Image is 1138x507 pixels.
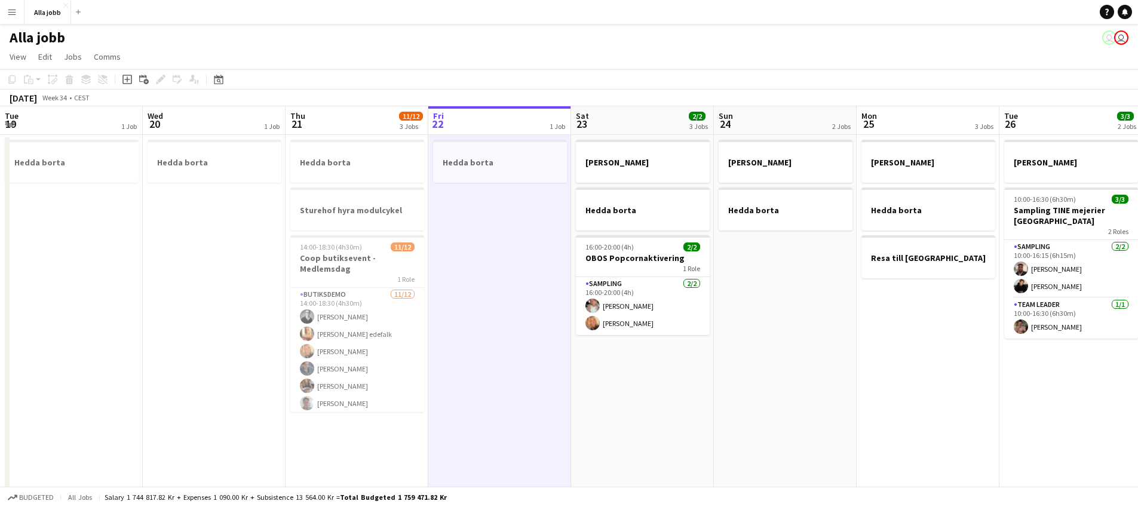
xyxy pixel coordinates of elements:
[399,112,423,121] span: 11/12
[1118,122,1136,131] div: 2 Jobs
[397,275,415,284] span: 1 Role
[860,117,877,131] span: 25
[391,242,415,251] span: 11/12
[1112,195,1128,204] span: 3/3
[10,92,37,104] div: [DATE]
[89,49,125,64] a: Comms
[1102,30,1116,45] app-user-avatar: August Löfgren
[1004,205,1138,226] h3: Sampling TINE mejerier [GEOGRAPHIC_DATA]
[148,140,281,183] app-job-card: Hedda borta
[300,242,362,251] span: 14:00-18:30 (4h30m)
[3,117,19,131] span: 19
[121,122,137,131] div: 1 Job
[1004,140,1138,183] app-job-card: [PERSON_NAME]
[74,93,90,102] div: CEST
[861,110,877,121] span: Mon
[1004,157,1138,168] h3: [PERSON_NAME]
[5,49,31,64] a: View
[576,188,710,231] app-job-card: Hedda borta
[576,205,710,216] h3: Hedda borta
[105,493,447,502] div: Salary 1 744 817.82 kr + Expenses 1 090.00 kr + Subsistence 13 564.00 kr =
[576,235,710,335] app-job-card: 16:00-20:00 (4h)2/2OBOS Popcornaktivering1 RoleSampling2/216:00-20:00 (4h)[PERSON_NAME][PERSON_NAME]
[290,110,305,121] span: Thu
[1114,30,1128,45] app-user-avatar: Emil Hasselberg
[719,205,852,216] h3: Hedda borta
[832,122,851,131] div: 2 Jobs
[66,493,94,502] span: All jobs
[290,235,424,412] app-job-card: 14:00-18:30 (4h30m)11/12Coop butiksevent - Medlemsdag1 RoleButiksdemo11/1214:00-18:30 (4h30m)[PER...
[689,122,708,131] div: 3 Jobs
[1004,110,1018,121] span: Tue
[146,117,163,131] span: 20
[719,188,852,231] app-job-card: Hedda borta
[433,140,567,183] div: Hedda borta
[5,140,139,183] app-job-card: Hedda borta
[576,253,710,263] h3: OBOS Popcornaktivering
[861,140,995,183] app-job-card: [PERSON_NAME]
[148,110,163,121] span: Wed
[400,122,422,131] div: 3 Jobs
[290,188,424,231] app-job-card: Sturehof hyra modulcykel
[59,49,87,64] a: Jobs
[290,253,424,274] h3: Coop butiksevent - Medlemsdag
[39,93,69,102] span: Week 34
[861,235,995,278] app-job-card: Resa till [GEOGRAPHIC_DATA]
[683,264,700,273] span: 1 Role
[10,29,65,47] h1: Alla jobb
[574,117,589,131] span: 23
[1108,227,1128,236] span: 2 Roles
[94,51,121,62] span: Comms
[689,112,706,121] span: 2/2
[719,140,852,183] app-job-card: [PERSON_NAME]
[290,205,424,216] h3: Sturehof hyra modulcykel
[576,110,589,121] span: Sat
[576,140,710,183] app-job-card: [PERSON_NAME]
[1117,112,1134,121] span: 3/3
[10,51,26,62] span: View
[148,157,281,168] h3: Hedda borta
[431,117,444,131] span: 22
[550,122,565,131] div: 1 Job
[1004,298,1138,339] app-card-role: Team Leader1/110:00-16:30 (6h30m)[PERSON_NAME]
[5,157,139,168] h3: Hedda borta
[1002,117,1018,131] span: 26
[719,157,852,168] h3: [PERSON_NAME]
[19,493,54,502] span: Budgeted
[290,140,424,183] app-job-card: Hedda borta
[576,157,710,168] h3: [PERSON_NAME]
[289,117,305,131] span: 21
[1014,195,1076,204] span: 10:00-16:30 (6h30m)
[64,51,82,62] span: Jobs
[1004,188,1138,339] app-job-card: 10:00-16:30 (6h30m)3/3Sampling TINE mejerier [GEOGRAPHIC_DATA]2 RolesSampling2/210:00-16:15 (6h15...
[683,242,700,251] span: 2/2
[340,493,447,502] span: Total Budgeted 1 759 471.82 kr
[717,117,733,131] span: 24
[5,110,19,121] span: Tue
[576,277,710,335] app-card-role: Sampling2/216:00-20:00 (4h)[PERSON_NAME][PERSON_NAME]
[861,188,995,231] app-job-card: Hedda borta
[861,157,995,168] h3: [PERSON_NAME]
[38,51,52,62] span: Edit
[6,491,56,504] button: Budgeted
[433,157,567,168] h3: Hedda borta
[719,110,733,121] span: Sun
[24,1,71,24] button: Alla jobb
[585,242,634,251] span: 16:00-20:00 (4h)
[264,122,280,131] div: 1 Job
[433,110,444,121] span: Fri
[33,49,57,64] a: Edit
